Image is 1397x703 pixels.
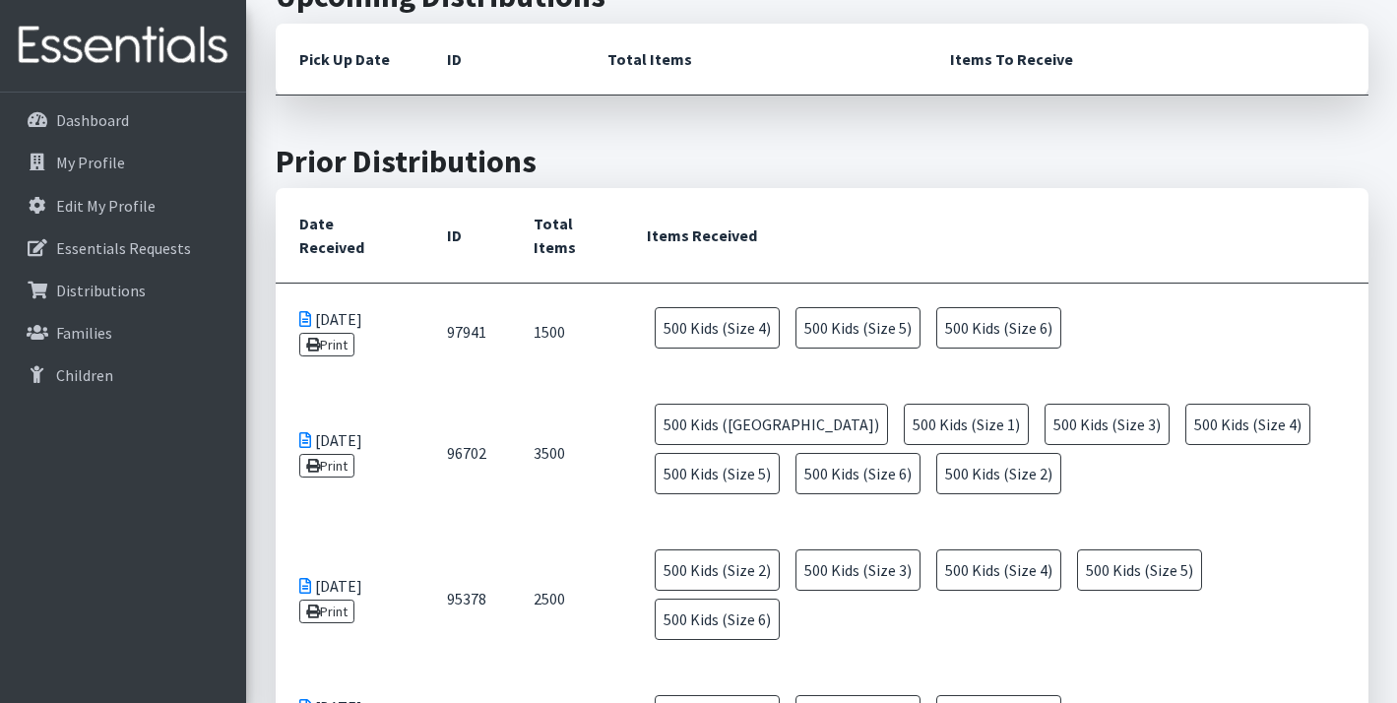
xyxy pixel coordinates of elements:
th: Total Items [510,188,623,284]
h2: Prior Distributions [276,143,1368,180]
span: 500 Kids (Size 3) [1045,404,1170,445]
th: Total Items [584,24,926,96]
td: 96702 [423,380,510,526]
a: Print [299,454,355,478]
a: Print [299,333,355,356]
a: Edit My Profile [8,186,238,225]
th: Date Received [276,188,423,284]
a: Essentials Requests [8,228,238,268]
a: Distributions [8,271,238,310]
a: Families [8,313,238,352]
th: Pick Up Date [276,24,423,96]
span: 500 Kids ([GEOGRAPHIC_DATA]) [655,404,888,445]
th: Items Received [623,188,1368,284]
td: 97941 [423,284,510,381]
span: 500 Kids (Size 5) [1077,549,1202,591]
td: 95378 [423,526,510,671]
a: Children [8,355,238,395]
td: 2500 [510,526,623,671]
th: ID [423,188,510,284]
td: [DATE] [276,284,423,381]
p: Families [56,323,112,343]
p: Children [56,365,113,385]
th: Items To Receive [926,24,1368,96]
img: HumanEssentials [8,13,238,79]
span: 500 Kids (Size 5) [795,307,921,349]
span: 500 Kids (Size 6) [936,307,1061,349]
a: Print [299,600,355,623]
span: 500 Kids (Size 4) [1185,404,1310,445]
span: 500 Kids (Size 2) [936,453,1061,494]
th: ID [423,24,584,96]
span: 500 Kids (Size 2) [655,549,780,591]
p: Essentials Requests [56,238,191,258]
span: 500 Kids (Size 6) [655,599,780,640]
a: My Profile [8,143,238,182]
span: 500 Kids (Size 5) [655,453,780,494]
td: [DATE] [276,380,423,526]
td: [DATE] [276,526,423,671]
span: 500 Kids (Size 1) [904,404,1029,445]
span: 500 Kids (Size 4) [936,549,1061,591]
a: Dashboard [8,100,238,140]
span: 500 Kids (Size 4) [655,307,780,349]
p: My Profile [56,153,125,172]
span: 500 Kids (Size 3) [795,549,921,591]
p: Edit My Profile [56,196,156,216]
td: 1500 [510,284,623,381]
span: 500 Kids (Size 6) [795,453,921,494]
p: Dashboard [56,110,129,130]
td: 3500 [510,380,623,526]
p: Distributions [56,281,146,300]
